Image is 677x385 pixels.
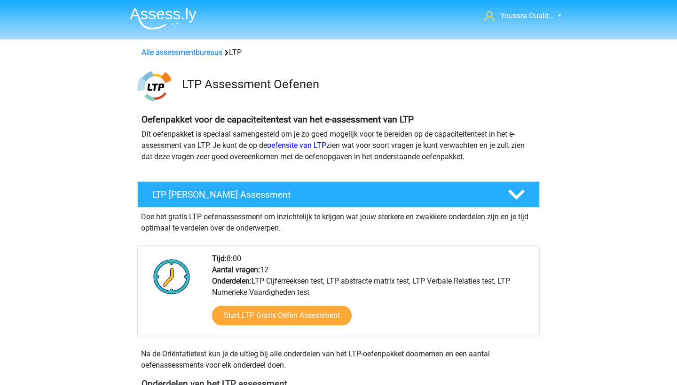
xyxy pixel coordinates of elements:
b: Aantal vragen: [212,265,260,274]
img: Klok [148,253,196,300]
h4: LTP [PERSON_NAME] Assessment [152,189,493,200]
a: Youssra Ouald… [480,10,555,22]
img: Assessly [130,8,197,30]
a: Start LTP Gratis Oefen Assessment [212,306,352,325]
b: Tijd: [212,254,227,263]
a: Alle assessmentbureaus [142,48,222,57]
span: Youssra Ouald… [500,11,554,20]
b: Oefenpakket voor de capaciteitentest van het e-assessment van LTP [142,114,414,125]
div: LTP [138,47,539,58]
div: Na de Oriëntatietest kun je de uitleg bij alle onderdelen van het LTP-oefenpakket doornemen en ee... [137,348,540,371]
div: Doe het gratis LTP oefenassessment om inzichtelijk te krijgen wat jouw sterkere en zwakkere onder... [137,208,540,234]
div: 8:00 12 LTP Cijferreeksen test, LTP abstracte matrix test, LTP Verbale Relaties test, LTP Numerie... [205,253,539,337]
img: ltp.png [138,69,171,103]
a: LTP [PERSON_NAME] Assessment [134,181,543,208]
a: oefensite van LTP [267,141,326,150]
b: Onderdelen: [212,277,252,285]
p: Dit oefenpakket is speciaal samengesteld om je zo goed mogelijk voor te bereiden op de capaciteit... [142,129,535,162]
h3: LTP Assessment Oefenen [182,77,532,92]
